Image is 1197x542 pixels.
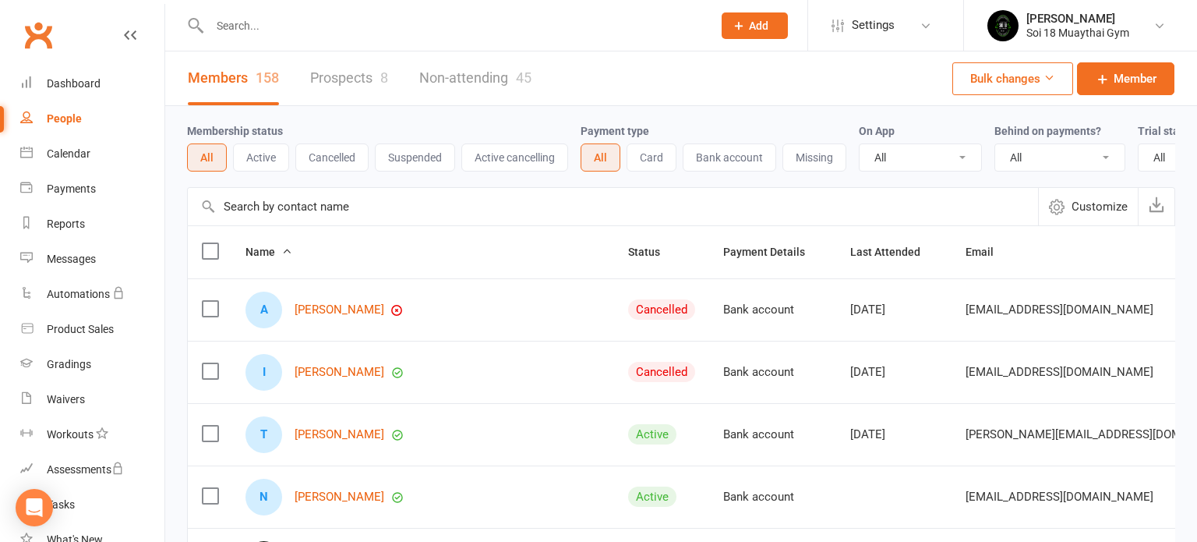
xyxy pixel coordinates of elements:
div: 45 [516,69,531,86]
button: Bank account [683,143,776,172]
span: Email [966,246,1011,258]
div: Cancelled [628,362,695,382]
input: Search by contact name [188,188,1038,225]
a: Messages [20,242,164,277]
div: Payments [47,182,96,195]
div: People [47,112,82,125]
div: 158 [256,69,279,86]
button: Bulk changes [952,62,1073,95]
a: Automations [20,277,164,312]
label: Membership status [187,125,283,137]
button: Card [627,143,676,172]
span: Payment Details [723,246,822,258]
div: Bank account [723,428,822,441]
div: Product Sales [47,323,114,335]
span: Last Attended [850,246,937,258]
a: Waivers [20,382,164,417]
div: Assessments [47,463,124,476]
button: Name [245,243,292,261]
span: Add [749,19,768,32]
label: Behind on payments? [994,125,1101,137]
a: Tasks [20,487,164,523]
div: Bank account [723,303,822,317]
span: Settings [852,8,895,43]
a: Members158 [188,51,279,105]
a: Dashboard [20,66,164,101]
a: Prospects8 [310,51,388,105]
div: 8 [380,69,388,86]
div: Cancelled [628,299,695,320]
span: [EMAIL_ADDRESS][DOMAIN_NAME] [966,295,1153,324]
button: Payment Details [723,243,822,261]
div: Gradings [47,358,91,370]
span: Status [628,246,677,258]
span: Customize [1072,197,1128,216]
a: [PERSON_NAME] [295,366,384,379]
a: Calendar [20,136,164,172]
div: Active [628,487,676,507]
div: Calendar [47,147,90,160]
div: Bank account [723,491,822,504]
div: Tasks [47,498,75,511]
div: Bank account [723,366,822,379]
button: Add [722,12,788,39]
div: Waivers [47,393,85,406]
button: Last Attended [850,243,937,261]
div: Soi 18 Muaythai Gym [1026,26,1129,40]
label: Trial status [1138,125,1195,137]
div: N [245,479,282,515]
button: Active [233,143,289,172]
div: [DATE] [850,428,937,441]
div: Reports [47,218,85,230]
a: [PERSON_NAME] [295,491,384,504]
a: Product Sales [20,312,164,347]
div: Active [628,424,676,445]
button: Active cancelling [461,143,568,172]
a: Member [1077,62,1174,95]
div: Open Intercom Messenger [16,489,53,526]
button: Missing [782,143,846,172]
a: Clubworx [19,16,58,55]
img: thumb_image1716960047.png [987,10,1019,41]
span: Name [245,246,292,258]
label: Payment type [581,125,649,137]
a: Gradings [20,347,164,382]
div: Dashboard [47,77,101,90]
div: Automations [47,288,110,300]
label: On App [859,125,895,137]
a: Assessments [20,452,164,487]
input: Search... [205,15,701,37]
button: Cancelled [295,143,369,172]
div: T [245,416,282,453]
a: Non-attending45 [419,51,531,105]
div: Messages [47,253,96,265]
a: [PERSON_NAME] [295,428,384,441]
button: Customize [1038,188,1138,225]
div: I [245,354,282,391]
div: [DATE] [850,366,937,379]
a: People [20,101,164,136]
span: [EMAIL_ADDRESS][DOMAIN_NAME] [966,482,1153,512]
a: [PERSON_NAME] [295,303,384,317]
button: All [187,143,227,172]
div: Workouts [47,428,94,441]
a: Workouts [20,417,164,452]
button: Email [966,243,1011,261]
div: [PERSON_NAME] [1026,12,1129,26]
a: Payments [20,172,164,207]
button: All [581,143,620,172]
button: Status [628,243,677,261]
span: [EMAIL_ADDRESS][DOMAIN_NAME] [966,357,1153,387]
button: Suspended [375,143,455,172]
a: Reports [20,207,164,242]
div: A [245,292,282,328]
span: Member [1114,69,1156,88]
div: [DATE] [850,303,937,317]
